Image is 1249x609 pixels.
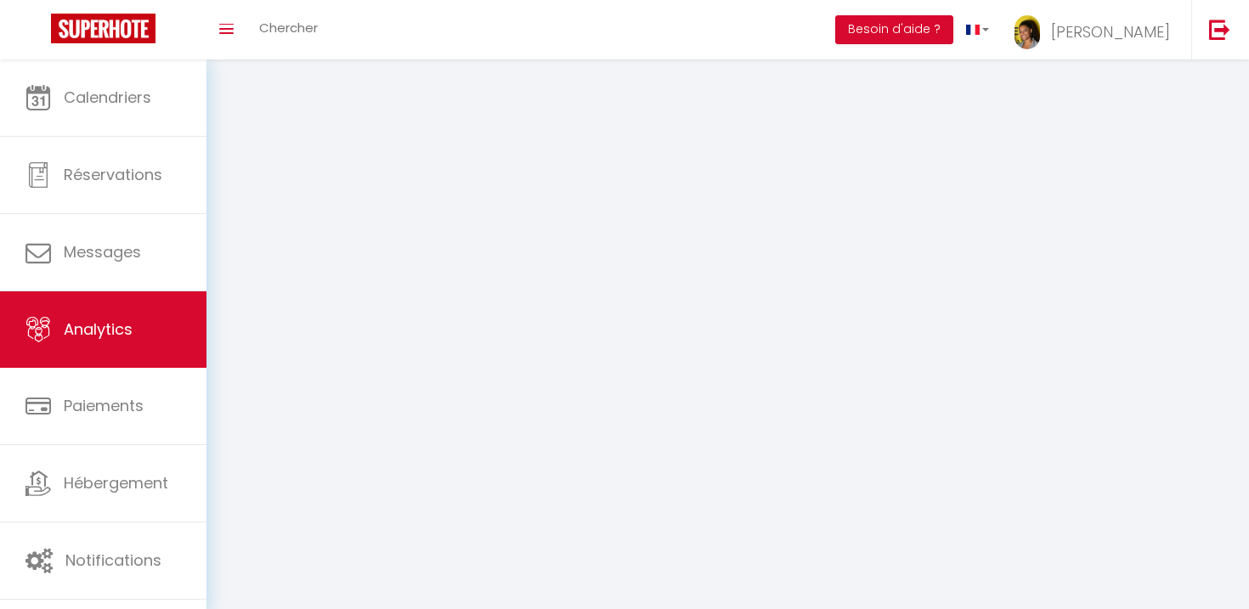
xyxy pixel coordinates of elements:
[1051,21,1170,42] span: [PERSON_NAME]
[835,15,953,44] button: Besoin d'aide ?
[51,14,155,43] img: Super Booking
[64,241,141,262] span: Messages
[64,164,162,185] span: Réservations
[65,550,161,571] span: Notifications
[64,472,168,493] span: Hébergement
[259,19,318,37] span: Chercher
[1209,19,1230,40] img: logout
[64,87,151,108] span: Calendriers
[1014,15,1040,49] img: ...
[64,395,144,416] span: Paiements
[64,319,133,340] span: Analytics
